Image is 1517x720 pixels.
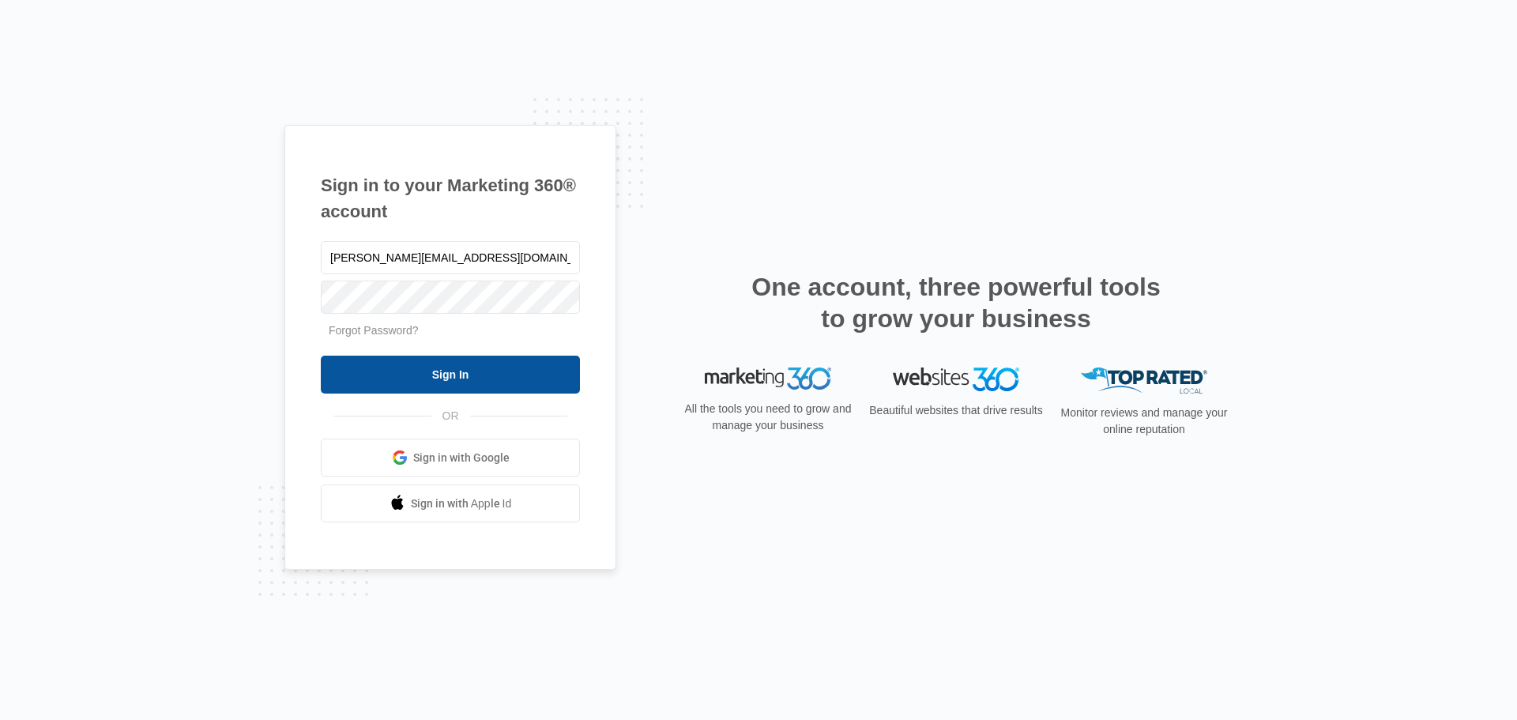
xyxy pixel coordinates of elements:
p: Monitor reviews and manage your online reputation [1056,405,1233,438]
img: Websites 360 [893,368,1019,390]
h1: Sign in to your Marketing 360® account [321,172,580,224]
p: Beautiful websites that drive results [868,402,1045,419]
img: Top Rated Local [1081,368,1207,394]
p: All the tools you need to grow and manage your business [679,401,856,434]
span: OR [431,408,470,424]
span: Sign in with Google [413,450,510,466]
a: Sign in with Apple Id [321,484,580,522]
a: Forgot Password? [329,324,419,337]
a: Sign in with Google [321,439,580,477]
img: Marketing 360 [705,368,831,390]
input: Sign In [321,356,580,394]
h2: One account, three powerful tools to grow your business [747,271,1165,334]
span: Sign in with Apple Id [411,496,512,512]
input: Email [321,241,580,274]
